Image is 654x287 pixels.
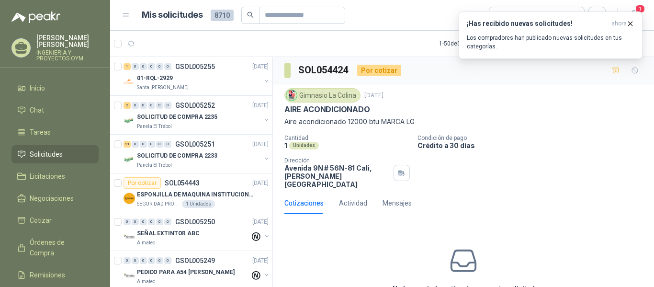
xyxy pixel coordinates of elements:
p: 01-RQL-2929 [137,74,173,83]
p: Panela El Trébol [137,161,172,169]
a: 0 0 0 0 0 0 GSOL005249[DATE] Company LogoPEDIDO PARA A54 [PERSON_NAME]Almatec [124,255,271,286]
img: Company Logo [124,76,135,88]
a: 2 0 0 0 0 0 GSOL005252[DATE] Company LogoSOLICITUD DE COMPRA 2235Panela El Trébol [124,100,271,130]
span: Tareas [30,127,51,138]
p: GSOL005252 [175,102,215,109]
img: Company Logo [286,90,297,101]
img: Company Logo [124,193,135,204]
div: 2 [124,102,131,109]
div: 0 [132,63,139,70]
a: Inicio [11,79,99,97]
p: GSOL005251 [175,141,215,148]
p: Avenida 9N # 56N-81 Cali , [PERSON_NAME][GEOGRAPHIC_DATA] [284,164,390,188]
a: 0 0 0 0 0 0 GSOL005250[DATE] Company LogoSEÑAL EXTINTOR ABCAlmatec [124,216,271,247]
div: 0 [156,141,163,148]
div: 0 [148,141,155,148]
span: Solicitudes [30,149,63,160]
a: Tareas [11,123,99,141]
div: 1 Unidades [182,200,215,208]
p: SOL054443 [165,180,200,186]
p: [PERSON_NAME] [PERSON_NAME] [36,34,99,48]
a: 1 0 0 0 0 0 GSOL005255[DATE] Company Logo01-RQL-2929Santa [PERSON_NAME] [124,61,271,92]
h1: Mis solicitudes [142,8,203,22]
div: Actividad [339,198,367,208]
img: Company Logo [124,115,135,126]
p: [DATE] [252,256,269,265]
div: 0 [156,257,163,264]
a: Órdenes de Compra [11,233,99,262]
a: Solicitudes [11,145,99,163]
div: Por cotizar [357,65,401,76]
p: Santa [PERSON_NAME] [137,84,189,92]
div: 0 [164,141,171,148]
div: 1 - 50 de 5365 [439,36,501,51]
div: 1 [124,63,131,70]
span: Cotizar [30,215,52,226]
img: Company Logo [124,154,135,165]
span: 8710 [211,10,234,21]
a: Cotizar [11,211,99,230]
div: 0 [148,63,155,70]
h3: SOL054424 [298,63,350,78]
div: Por cotizar [124,177,161,189]
div: 0 [140,141,147,148]
a: Remisiones [11,266,99,284]
div: 0 [132,218,139,225]
div: 0 [156,63,163,70]
p: GSOL005255 [175,63,215,70]
p: SEÑAL EXTINTOR ABC [137,229,200,238]
a: Licitaciones [11,167,99,185]
div: 0 [140,63,147,70]
p: Los compradores han publicado nuevas solicitudes en tus categorías. [467,34,634,51]
p: ESPONJILLA DE MAQUINA INSTITUCIONAL-NEGRA X 12 UNIDADES [137,190,256,199]
div: 0 [132,257,139,264]
a: Negociaciones [11,189,99,207]
p: [DATE] [252,140,269,149]
p: [DATE] [364,91,383,100]
p: Almatec [137,278,155,286]
div: 0 [132,102,139,109]
p: GSOL005250 [175,218,215,225]
a: 21 0 0 0 0 0 GSOL005251[DATE] Company LogoSOLICITUD DE COMPRA 2233Panela El Trébol [124,138,271,169]
span: Chat [30,105,44,115]
div: 0 [148,257,155,264]
div: 0 [132,141,139,148]
p: INGENIERIA Y PROYECTOS OYM [36,50,99,61]
p: [DATE] [252,101,269,110]
span: Negociaciones [30,193,74,204]
img: Logo peakr [11,11,60,23]
div: 0 [124,257,131,264]
p: GSOL005249 [175,257,215,264]
div: 21 [124,141,131,148]
p: SOLICITUD DE COMPRA 2233 [137,151,217,161]
p: SEGURIDAD PROVISER LTDA [137,200,180,208]
span: Órdenes de Compra [30,237,90,258]
span: search [247,11,254,18]
h3: ¡Has recibido nuevas solicitudes! [467,20,608,28]
div: Todas [495,10,515,21]
div: Mensajes [383,198,412,208]
p: Almatec [137,239,155,247]
div: 0 [140,257,147,264]
div: Cotizaciones [284,198,324,208]
a: Por cotizarSOL054443[DATE] Company LogoESPONJILLA DE MAQUINA INSTITUCIONAL-NEGRA X 12 UNIDADESSEG... [110,173,272,212]
span: Remisiones [30,270,65,280]
p: Cantidad [284,135,410,141]
p: 1 [284,141,287,149]
img: Company Logo [124,231,135,243]
p: [DATE] [252,62,269,71]
span: Inicio [30,83,45,93]
div: Gimnasio La Colina [284,88,361,103]
p: Condición de pago [417,135,650,141]
span: Licitaciones [30,171,65,182]
p: SOLICITUD DE COMPRA 2235 [137,113,217,122]
p: PEDIDO PARA A54 [PERSON_NAME] [137,268,235,277]
div: 0 [164,257,171,264]
div: 0 [140,102,147,109]
div: 0 [140,218,147,225]
div: 0 [164,218,171,225]
button: ¡Has recibido nuevas solicitudes!ahora Los compradores han publicado nuevas solicitudes en tus ca... [459,11,643,59]
div: 0 [156,218,163,225]
div: 0 [124,218,131,225]
img: Company Logo [124,270,135,282]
